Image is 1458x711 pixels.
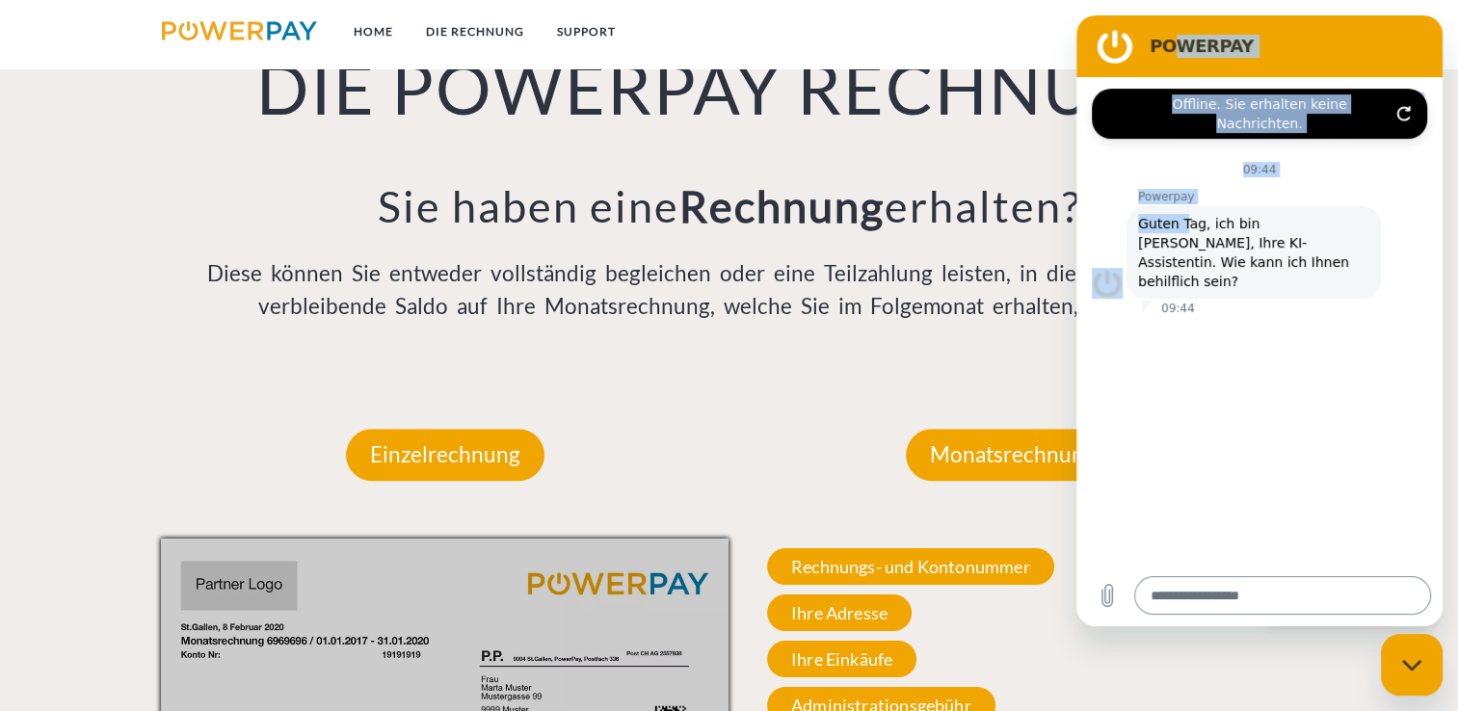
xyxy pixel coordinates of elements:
[162,21,317,40] img: logo-powerpay.svg
[346,429,544,481] p: Einzelrechnung
[1197,14,1257,49] a: agb
[161,179,1296,233] h3: Sie haben eine erhalten?
[1076,15,1443,626] iframe: Messaging-Fenster
[410,14,541,49] a: DIE RECHNUNG
[767,594,912,631] span: Ihre Adresse
[337,14,410,49] a: Home
[1381,634,1443,696] iframe: Schaltfläche zum Öffnen des Messaging-Fensters; Konversation läuft
[678,180,884,232] b: Rechnung
[161,44,1296,131] h1: DIE POWERPAY RECHNUNG
[906,429,1120,481] p: Monatsrechnung
[767,548,1054,585] span: Rechnungs- und Kontonummer
[767,641,916,677] span: Ihre Einkäufe
[541,14,632,49] a: SUPPORT
[161,257,1296,323] p: Diese können Sie entweder vollständig begleichen oder eine Teilzahlung leisten, in diesem Fall wi...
